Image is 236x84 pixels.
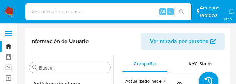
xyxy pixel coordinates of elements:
[39,65,108,71] input: Buscar
[150,33,209,50] span: Ver mirada por persona
[189,60,213,67] span: KYC Status
[25,7,191,16] input: Buscar usuario o caso...
[134,60,156,67] span: Compañía
[32,65,38,70] button: Buscar
[30,38,89,45] h1: Información de Usuario
[160,8,165,15] span: Alt
[200,4,222,19] span: Accesos rápidos
[169,8,171,15] span: s
[141,33,225,50] button: Ver mirada por persona
[174,7,189,17] button: search-icon
[228,9,234,14] a: Notificaciones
